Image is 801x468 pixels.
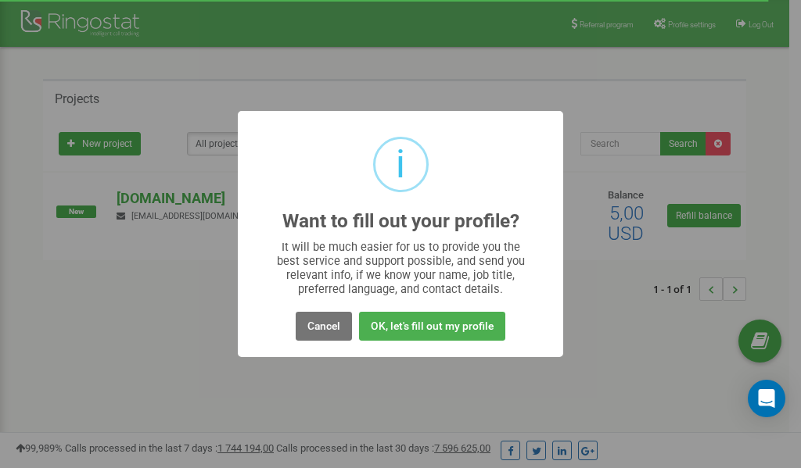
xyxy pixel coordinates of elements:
[269,240,533,296] div: It will be much easier for us to provide you the best service and support possible, and send you ...
[359,312,505,341] button: OK, let's fill out my profile
[748,380,785,417] div: Open Intercom Messenger
[396,139,405,190] div: i
[282,211,519,232] h2: Want to fill out your profile?
[296,312,352,341] button: Cancel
